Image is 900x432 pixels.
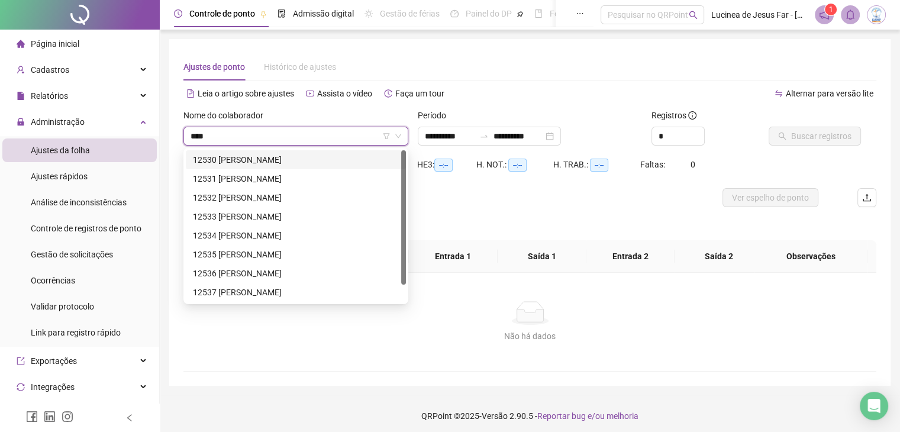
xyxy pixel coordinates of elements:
div: 12533 MATHEUS MARTINS SILVA [186,207,406,226]
span: sun [364,9,373,18]
div: 12537 ORLANDO DE MELLO SANTOS [186,283,406,302]
span: Reportar bug e/ou melhoria [537,411,638,421]
span: filter [383,133,390,140]
span: Lucinea de Jesus Far - [GEOGRAPHIC_DATA] [711,8,808,21]
div: 12534 CLARA FLORA MUNIZ DE MELO [186,226,406,245]
span: pushpin [517,11,524,18]
div: 12531 [PERSON_NAME] [193,172,399,185]
div: 12536 THAINA MORAIS DA COSTA [186,264,406,283]
span: to [479,131,489,141]
span: 1 [829,5,833,14]
div: 12533 [PERSON_NAME] [193,210,399,223]
span: file-text [186,89,195,98]
span: info-circle [688,111,696,120]
th: Entrada 1 [409,240,498,273]
th: Saída 1 [498,240,586,273]
div: 12531 EMILYN DA SILVA FERNANDES [186,169,406,188]
div: 12535 ISAC FERNANDES DE OLIVEIRA [186,245,406,264]
span: file-done [278,9,286,18]
div: Não há dados [198,330,862,343]
div: 12532 GEOVANNA BATISTA DA COSTA [186,188,406,207]
div: 12530 ANA LUIZA TEIXEIRA CARDOSO [186,150,406,169]
span: Relatórios [31,91,68,101]
span: Leia o artigo sobre ajustes [198,89,294,98]
span: notification [819,9,830,20]
span: Análise de inconsistências [31,198,127,207]
span: Página inicial [31,39,79,49]
span: 0 [691,160,695,169]
div: Open Intercom Messenger [860,392,888,420]
img: 83834 [867,6,885,24]
span: Controle de registros de ponto [31,224,141,233]
span: dashboard [450,9,459,18]
span: search [689,11,698,20]
span: ellipsis [576,9,584,18]
th: Observações [755,240,868,273]
span: Painel do DP [466,9,512,18]
span: export [17,357,25,365]
span: Folha de pagamento [550,9,625,18]
span: file [17,92,25,100]
span: youtube [306,89,314,98]
span: linkedin [44,411,56,423]
span: user-add [17,66,25,74]
span: upload [862,193,872,202]
span: Ocorrências [31,276,75,285]
div: H. NOT.: [476,158,553,172]
span: pushpin [260,11,267,18]
span: Cadastros [31,65,69,75]
span: bell [845,9,856,20]
span: Gestão de férias [380,9,440,18]
span: Versão [482,411,508,421]
span: Ajustes da folha [31,146,90,155]
span: Alternar para versão lite [786,89,873,98]
span: Faça um tour [395,89,444,98]
span: Registros [651,109,696,122]
span: Admissão digital [293,9,354,18]
span: Gestão de solicitações [31,250,113,259]
div: 12532 [PERSON_NAME] [193,191,399,204]
span: history [384,89,392,98]
div: H. TRAB.: [553,158,640,172]
span: instagram [62,411,73,423]
div: 12535 [PERSON_NAME] [193,248,399,261]
span: Assista o vídeo [317,89,372,98]
sup: 1 [825,4,837,15]
span: Exportações [31,356,77,366]
div: HE 3: [417,158,476,172]
label: Nome do colaborador [183,109,271,122]
span: clock-circle [174,9,182,18]
th: Saída 2 [675,240,763,273]
button: Buscar registros [769,127,861,146]
span: swap [775,89,783,98]
button: Ver espelho de ponto [722,188,818,207]
span: Ajustes de ponto [183,62,245,72]
span: --:-- [590,159,608,172]
span: Observações [764,250,859,263]
span: left [125,414,134,422]
span: Link para registro rápido [31,328,121,337]
div: 12536 [PERSON_NAME] [193,267,399,280]
span: --:-- [508,159,527,172]
span: facebook [26,411,38,423]
span: Validar protocolo [31,302,94,311]
div: 12534 [PERSON_NAME] [193,229,399,242]
span: home [17,40,25,48]
span: Controle de ponto [189,9,255,18]
span: Ajustes rápidos [31,172,88,181]
span: book [534,9,543,18]
label: Período [418,109,454,122]
div: 12530 [PERSON_NAME] [193,153,399,166]
span: Faltas: [640,160,667,169]
span: swap-right [479,131,489,141]
div: 12537 [PERSON_NAME] [193,286,399,299]
span: Administração [31,117,85,127]
span: Integrações [31,382,75,392]
span: lock [17,118,25,126]
span: sync [17,383,25,391]
span: Histórico de ajustes [264,62,336,72]
span: --:-- [434,159,453,172]
span: down [395,133,402,140]
th: Entrada 2 [586,240,675,273]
